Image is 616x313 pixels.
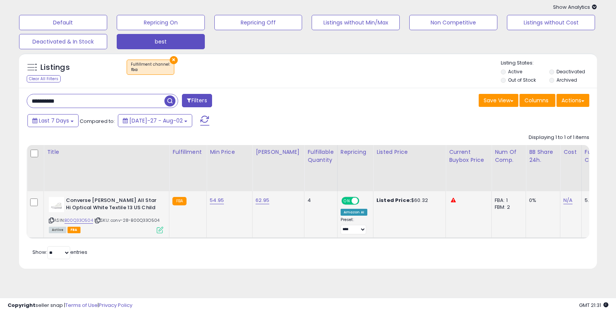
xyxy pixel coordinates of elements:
[172,197,187,205] small: FBA
[66,197,159,213] b: Converse [PERSON_NAME] All Star Hi Optical White Textile 13 US Child
[519,94,555,107] button: Columns
[524,97,548,104] span: Columns
[507,15,595,30] button: Listings without Cost
[341,209,367,216] div: Amazon AI
[131,61,170,73] span: Fulfillment channel :
[256,148,301,156] div: [PERSON_NAME]
[64,217,93,224] a: B00Q33O504
[563,148,578,156] div: Cost
[341,217,367,234] div: Preset:
[49,197,64,212] img: 31BndRQwd1L._SL40_.jpg
[182,94,212,107] button: Filters
[529,197,554,204] div: 0%
[341,148,370,156] div: Repricing
[529,148,557,164] div: BB Share 24h.
[376,197,411,204] b: Listed Price:
[99,302,132,309] a: Privacy Policy
[342,198,352,204] span: ON
[307,148,334,164] div: Fulfillable Quantity
[19,15,107,30] button: Default
[508,68,522,75] label: Active
[40,62,70,73] h5: Listings
[32,248,87,256] span: Show: entries
[508,77,536,83] label: Out of Stock
[501,60,597,67] p: Listing States:
[94,217,159,223] span: | SKU: conv-28-B00Q33O504
[214,15,302,30] button: Repricing Off
[170,56,178,64] button: ×
[376,197,440,204] div: $60.32
[585,197,611,204] div: 5.37
[65,302,98,309] a: Terms of Use
[210,197,224,204] a: 54.95
[129,117,183,124] span: [DATE]-27 - Aug-02
[27,114,79,127] button: Last 7 Days
[529,134,589,141] div: Displaying 1 to 1 of 1 items
[495,197,520,204] div: FBA: 1
[80,118,115,125] span: Compared to:
[27,75,61,82] div: Clear All Filters
[358,198,370,204] span: OFF
[49,227,66,233] span: All listings currently available for purchase on Amazon
[495,148,523,164] div: Num of Comp.
[131,67,170,73] div: fba
[449,148,488,164] div: Current Buybox Price
[312,15,400,30] button: Listings without Min/Max
[585,148,614,164] div: Fulfillment Cost
[495,204,520,211] div: FBM: 2
[307,197,331,204] div: 4
[556,94,589,107] button: Actions
[8,302,35,309] strong: Copyright
[172,148,203,156] div: Fulfillment
[556,77,577,83] label: Archived
[39,117,69,124] span: Last 7 Days
[579,302,608,309] span: 2025-08-12 21:31 GMT
[19,34,107,49] button: Deactivated & In Stock
[210,148,249,156] div: Min Price
[256,197,269,204] a: 62.95
[556,68,585,75] label: Deactivated
[376,148,442,156] div: Listed Price
[47,148,166,156] div: Title
[117,34,205,49] button: best
[409,15,497,30] button: Non Competitive
[68,227,80,233] span: FBA
[49,197,163,232] div: ASIN:
[8,302,132,309] div: seller snap | |
[479,94,518,107] button: Save View
[118,114,192,127] button: [DATE]-27 - Aug-02
[117,15,205,30] button: Repricing On
[553,3,597,11] span: Show Analytics
[563,197,573,204] a: N/A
